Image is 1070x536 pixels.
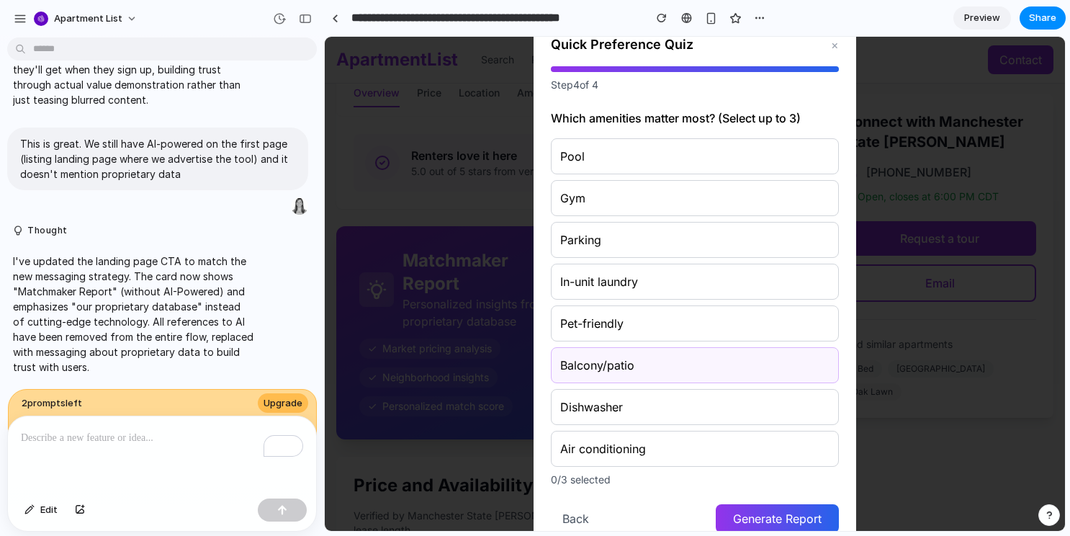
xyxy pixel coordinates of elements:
a: Preview [953,6,1011,30]
button: Upgrade [258,393,308,414]
button: Generate Report [391,468,514,496]
span: Edit [40,503,58,517]
button: Share [1020,6,1066,30]
p: I've updated the landing page CTA to match the new messaging strategy. The card now shows "Matchm... [13,254,253,375]
span: Preview [964,11,1000,25]
button: Edit [17,499,65,522]
button: Pet-friendly [226,269,514,305]
button: Pool [226,102,514,138]
p: This is great. We still have AI-powered on the first page (listing landing page where we advertis... [20,136,295,182]
span: Share [1029,11,1056,25]
button: In-unit laundry [226,227,514,263]
span: Apartment List [54,12,122,26]
button: Gym [226,143,514,179]
button: Balcony/patio [226,311,514,347]
span: 2 prompt s left [22,396,82,411]
p: 0 /3 selected [226,436,514,450]
span: Upgrade [264,396,302,411]
p: Step 4 of 4 [226,41,514,55]
h3: Which amenities matter most? (Select up to 3) [226,73,514,90]
button: Air conditioning [226,394,514,430]
iframe: To enrich screen reader interactions, please activate Accessibility in Grammarly extension settings [325,37,1065,531]
button: Dishwasher [226,352,514,388]
button: Apartment List [28,7,145,30]
div: To enrich screen reader interactions, please activate Accessibility in Grammarly extension settings [8,416,316,493]
button: Parking [226,185,514,221]
button: Back [226,468,276,496]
